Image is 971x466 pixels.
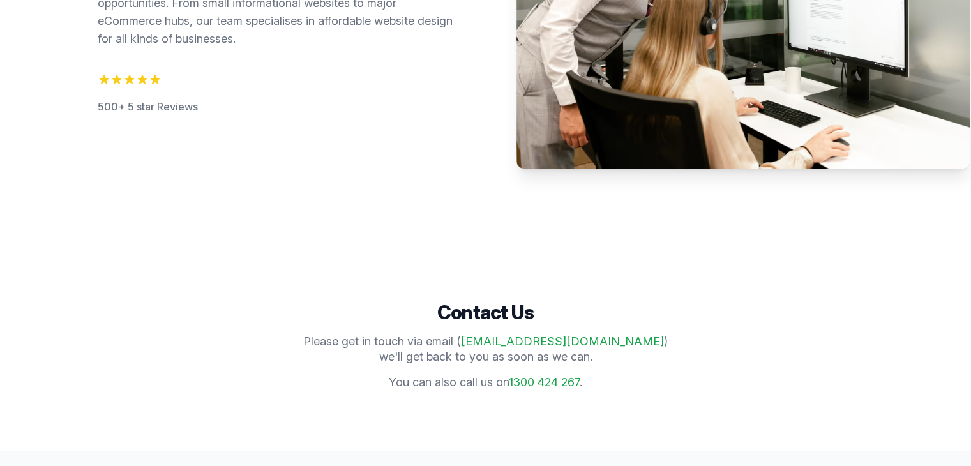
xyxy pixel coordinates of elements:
[302,375,670,390] p: You can also call us on .
[98,100,198,113] span: 500+ 5 star Reviews
[509,375,580,389] a: 1300 424 267
[461,334,664,348] a: [EMAIL_ADDRESS][DOMAIN_NAME]
[302,334,670,365] p: Please get in touch via email ( ) we'll get back to you as soon as we can.
[302,301,670,324] h2: Contact Us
